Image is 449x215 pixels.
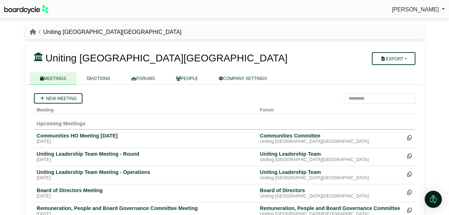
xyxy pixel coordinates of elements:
[392,5,445,14] a: [PERSON_NAME]
[407,187,413,197] div: Make a copy
[37,151,254,157] div: Uniting Leadership Team Meeting - Round
[407,132,413,142] div: Make a copy
[257,104,404,114] th: Forum
[407,205,413,215] div: Make a copy
[260,151,401,157] div: Uniting Leadership Team
[34,104,257,114] th: Meeting
[260,205,401,211] div: Remuneration, People and Board Governance Committee
[37,187,254,194] div: Board of Directors Meeting
[37,151,254,163] a: Uniting Leadership Team Meeting - Round [DATE]
[37,169,254,181] a: Uniting Leadership Team Meeting - Operations [DATE]
[37,157,254,163] div: [DATE]
[76,72,120,85] a: ACTIONS
[4,5,49,14] img: BoardcycleBlackGreen-aaafeed430059cb809a45853b8cf6d952af9d84e6e89e1f1685b34bfd5cb7d64.svg
[260,139,401,145] div: Uniting [GEOGRAPHIC_DATA][GEOGRAPHIC_DATA]
[121,72,165,85] a: FORUMS
[392,6,439,12] span: [PERSON_NAME]
[260,175,401,181] div: Uniting [GEOGRAPHIC_DATA][GEOGRAPHIC_DATA]
[34,93,83,104] a: New meeting
[425,191,442,208] div: Open Intercom Messenger
[209,72,278,85] a: COMPANY SETTINGS
[37,121,86,126] span: Upcoming Meetings
[260,157,401,163] div: Uniting [GEOGRAPHIC_DATA][GEOGRAPHIC_DATA]
[30,27,182,37] nav: breadcrumb
[165,72,209,85] a: PEOPLE
[37,132,254,145] a: Communities HO Meeting [DATE] [DATE]
[37,194,254,199] div: [DATE]
[45,52,288,64] span: Uniting [GEOGRAPHIC_DATA][GEOGRAPHIC_DATA]
[37,175,254,181] div: [DATE]
[30,72,77,85] a: MEETINGS
[260,132,401,139] div: Communities Committee
[260,169,401,175] div: Uniting Leadership Team
[260,151,401,163] a: Uniting Leadership Team Uniting [GEOGRAPHIC_DATA][GEOGRAPHIC_DATA]
[260,169,401,181] a: Uniting Leadership Team Uniting [GEOGRAPHIC_DATA][GEOGRAPHIC_DATA]
[260,194,401,199] div: Uniting [GEOGRAPHIC_DATA][GEOGRAPHIC_DATA]
[37,139,254,145] div: [DATE]
[37,205,254,211] div: Remuneration, People and Board Governance Committee Meeting
[36,27,182,37] li: Uniting [GEOGRAPHIC_DATA][GEOGRAPHIC_DATA]
[260,187,401,194] div: Board of Directors
[407,151,413,160] div: Make a copy
[37,169,254,175] div: Uniting Leadership Team Meeting - Operations
[37,187,254,199] a: Board of Directors Meeting [DATE]
[260,132,401,145] a: Communities Committee Uniting [GEOGRAPHIC_DATA][GEOGRAPHIC_DATA]
[407,169,413,179] div: Make a copy
[260,187,401,199] a: Board of Directors Uniting [GEOGRAPHIC_DATA][GEOGRAPHIC_DATA]
[37,132,254,139] div: Communities HO Meeting [DATE]
[372,52,415,65] button: Export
